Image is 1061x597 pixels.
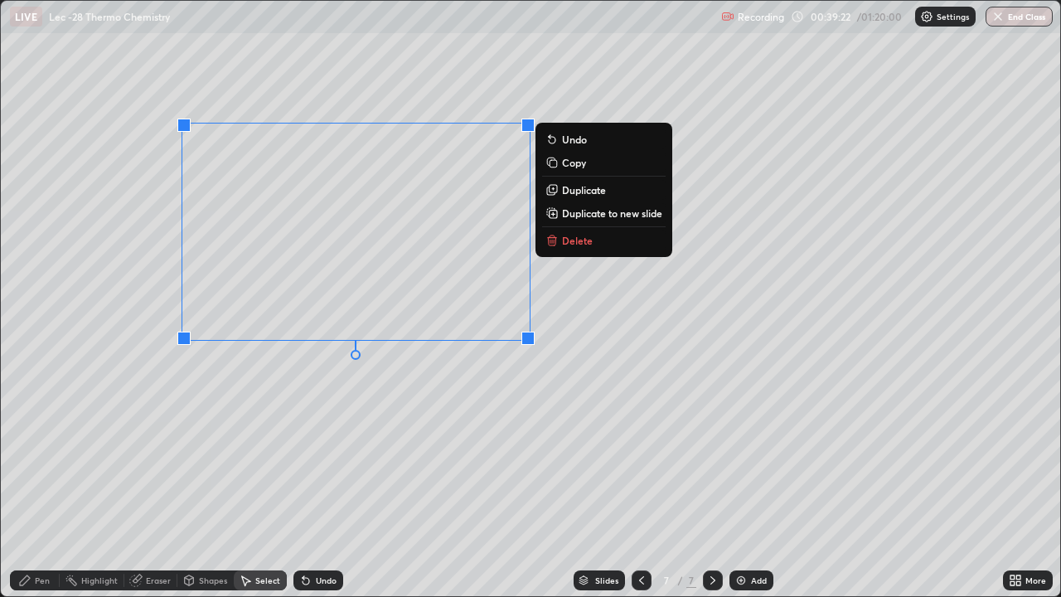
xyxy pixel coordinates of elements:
[146,576,171,585] div: Eraser
[562,234,593,247] p: Delete
[751,576,767,585] div: Add
[937,12,969,21] p: Settings
[562,183,606,197] p: Duplicate
[542,129,666,149] button: Undo
[562,206,662,220] p: Duplicate to new slide
[49,10,170,23] p: Lec -28 Thermo Chemistry
[562,133,587,146] p: Undo
[658,575,675,585] div: 7
[35,576,50,585] div: Pen
[920,10,933,23] img: class-settings-icons
[686,573,696,588] div: 7
[678,575,683,585] div: /
[721,10,734,23] img: recording.375f2c34.svg
[542,153,666,172] button: Copy
[542,231,666,250] button: Delete
[595,576,618,585] div: Slides
[542,180,666,200] button: Duplicate
[738,11,784,23] p: Recording
[562,156,586,169] p: Copy
[542,203,666,223] button: Duplicate to new slide
[991,10,1005,23] img: end-class-cross
[255,576,280,585] div: Select
[81,576,118,585] div: Highlight
[316,576,337,585] div: Undo
[734,574,748,587] img: add-slide-button
[986,7,1053,27] button: End Class
[199,576,227,585] div: Shapes
[1025,576,1046,585] div: More
[15,10,37,23] p: LIVE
